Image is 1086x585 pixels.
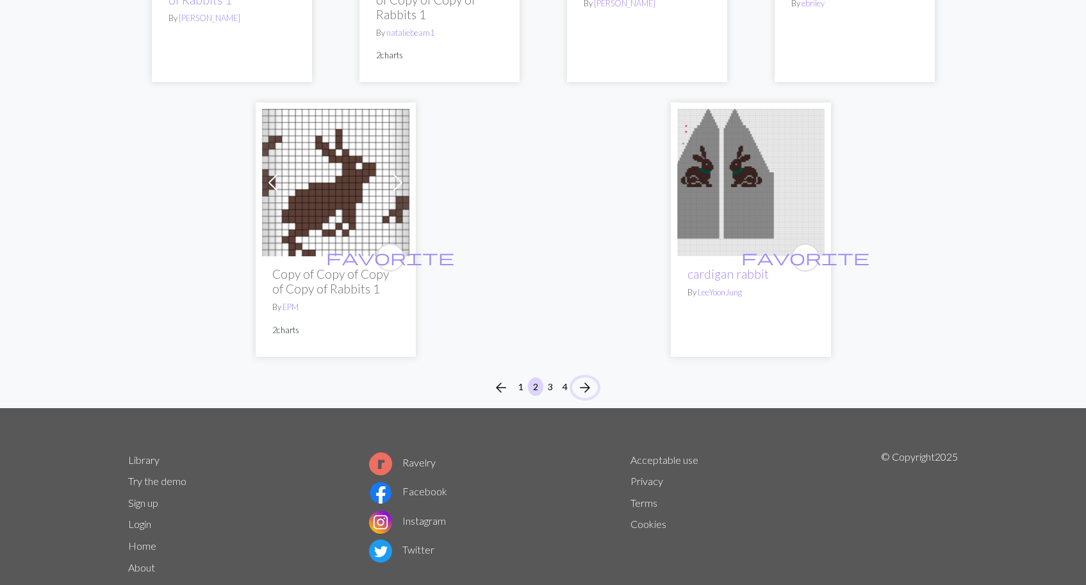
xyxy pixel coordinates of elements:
[128,497,158,509] a: Sign up
[369,540,392,563] img: Twitter logo
[543,377,558,396] button: 3
[272,267,399,296] h2: Copy of Copy of Copy of Copy of Rabbits 1
[179,13,240,23] a: [PERSON_NAME]
[369,452,392,475] img: Ravelry logo
[488,377,514,398] button: Previous
[376,49,503,62] p: 2 charts
[687,267,769,281] a: cardigan rabbit
[376,27,503,39] p: By
[128,561,155,573] a: About
[376,243,404,272] button: favourite
[741,247,869,267] span: favorite
[326,247,454,267] span: favorite
[262,109,409,256] img: Rabbits 1
[677,175,825,187] a: cardigan rabbit
[272,324,399,336] p: 2 charts
[493,379,509,397] span: arrow_back
[369,456,436,468] a: Ravelry
[369,515,446,527] a: Instagram
[128,454,160,466] a: Library
[493,380,509,395] i: Previous
[630,454,698,466] a: Acceptable use
[369,481,392,504] img: Facebook logo
[577,379,593,397] span: arrow_forward
[528,377,543,396] button: 2
[577,380,593,395] i: Next
[630,475,663,487] a: Privacy
[128,518,151,530] a: Login
[386,28,434,38] a: nataliebeam1
[572,377,598,398] button: Next
[687,286,814,299] p: By
[283,302,299,312] a: EPM
[369,543,434,556] a: Twitter
[128,540,156,552] a: Home
[169,12,295,24] p: By
[326,245,454,270] i: favourite
[741,245,869,270] i: favourite
[488,377,598,398] nav: Page navigation
[698,287,742,297] a: LeeYoonJung
[262,175,409,187] a: Rabbits 1
[630,518,666,530] a: Cookies
[881,449,958,579] p: © Copyright 2025
[630,497,657,509] a: Terms
[513,377,529,396] button: 1
[369,485,447,497] a: Facebook
[369,511,392,534] img: Instagram logo
[128,475,186,487] a: Try the demo
[272,301,399,313] p: By
[677,109,825,256] img: cardigan rabbit
[557,377,573,396] button: 4
[791,243,819,272] button: favourite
